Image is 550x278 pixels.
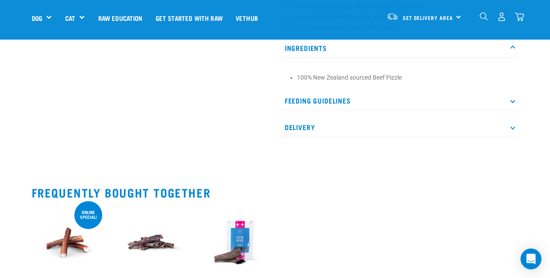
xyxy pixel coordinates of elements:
h2: Frequently bought together [32,186,519,199]
li: 100% New Zealand sourced Beef Pizzle [297,73,514,82]
a: Vethub [229,0,264,35]
a: Raw Education [91,0,149,35]
p: Ingredients [280,38,519,58]
img: user.png [497,12,506,21]
img: home-icon-1@2x.png [480,12,488,20]
a: Get started with Raw [149,0,229,35]
img: home-icon@2x.png [515,12,524,21]
div: Open Intercom Messenger [520,248,541,269]
span: Set Delivery Area [403,16,453,19]
p: Feeding Guidelines [280,91,519,111]
p: Delivery [280,117,519,137]
img: van-moving.png [387,13,398,20]
a: Cat [65,13,75,23]
a: Dog [32,13,42,23]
